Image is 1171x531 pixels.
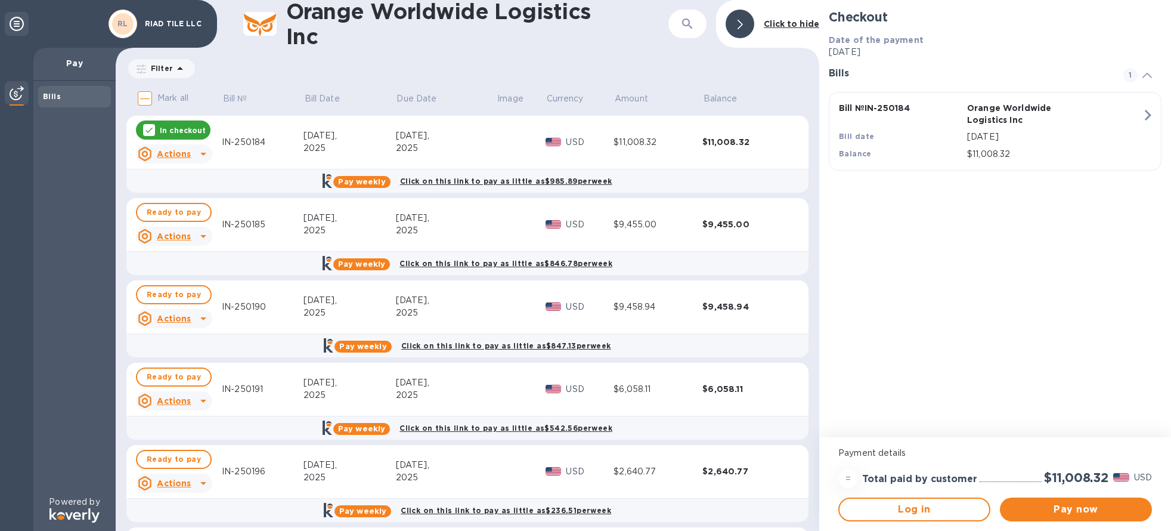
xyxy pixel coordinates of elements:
[862,474,977,485] h3: Total paid by customer
[546,302,562,311] img: USD
[702,136,792,148] div: $11,008.32
[136,368,212,387] button: Ready to pay
[546,220,562,229] img: USD
[849,502,980,517] span: Log in
[396,92,436,105] p: Due Date
[566,301,614,313] p: USD
[401,506,611,515] b: Click on this link to pay as little as $236.51 per week
[303,212,396,224] div: [DATE],
[396,129,497,142] div: [DATE],
[566,136,614,149] p: USD
[401,341,611,350] b: Click on this link to pay as little as $847.13 per week
[399,424,612,433] b: Click on this link to pay as little as $542.56 per week
[339,342,386,351] b: Pay weekly
[702,465,792,477] div: $2,640.77
[338,424,385,433] b: Pay weekly
[303,471,396,484] div: 2025
[400,177,612,186] b: Click on this link to pay as little as $985.89 per week
[1134,471,1152,484] p: USD
[566,218,614,231] p: USD
[222,465,303,478] div: IN-250196
[147,452,201,467] span: Ready to pay
[1009,502,1142,517] span: Pay now
[838,447,1152,459] p: Payment details
[157,396,191,406] u: Actions
[136,285,212,304] button: Ready to pay
[157,478,191,488] u: Actions
[303,129,396,142] div: [DATE],
[43,92,61,101] b: Bills
[838,469,857,488] div: =
[547,92,584,105] p: Currency
[702,383,792,395] div: $6,058.11
[967,131,1142,143] p: [DATE]
[396,459,497,471] div: [DATE],
[223,92,247,105] p: Bill №
[614,383,702,396] div: $6,058.11
[222,383,303,396] div: IN-250191
[117,19,128,28] b: RL
[303,389,396,402] div: 2025
[338,177,385,186] b: Pay weekly
[339,507,386,515] b: Pay weekly
[829,10,1161,24] h2: Checkout
[764,19,819,29] b: Click to hide
[303,376,396,389] div: [DATE],
[1113,473,1129,481] img: USD
[839,149,872,158] b: Balance
[146,63,173,73] p: Filter
[566,383,614,396] p: USD
[967,102,1091,126] p: Orange Worldwide Logistics Inc
[702,218,792,230] div: $9,455.00
[157,314,191,323] u: Actions
[303,294,396,307] div: [DATE],
[396,471,497,484] div: 2025
[1123,68,1138,82] span: 1
[396,224,497,237] div: 2025
[147,370,201,384] span: Ready to pay
[157,92,188,104] p: Mark all
[396,142,497,155] div: 2025
[147,205,201,220] span: Ready to pay
[399,259,612,268] b: Click on this link to pay as little as $846.78 per week
[147,288,201,302] span: Ready to pay
[614,136,702,149] div: $11,008.32
[839,102,962,114] p: Bill № IN-250184
[546,385,562,393] img: USD
[566,465,614,478] p: USD
[303,459,396,471] div: [DATE],
[546,138,562,146] img: USD
[497,92,523,105] p: Image
[157,231,191,241] u: Actions
[305,92,355,105] span: Bill Date
[49,508,100,523] img: Logo
[838,498,990,521] button: Log in
[614,218,702,231] div: $9,455.00
[1044,470,1108,485] h2: $11,008.32
[1000,498,1152,521] button: Pay now
[396,92,452,105] span: Due Date
[967,148,1142,160] p: $11,008.32
[546,467,562,476] img: USD
[303,224,396,237] div: 2025
[303,307,396,319] div: 2025
[222,301,303,313] div: IN-250190
[829,35,924,45] b: Date of the payment
[136,450,212,469] button: Ready to pay
[396,212,497,224] div: [DATE],
[305,92,340,105] p: Bill Date
[615,92,664,105] span: Amount
[614,301,702,313] div: $9,458.94
[49,496,100,508] p: Powered by
[829,46,1161,58] p: [DATE]
[145,20,205,28] p: RIAD TILE LLC
[396,376,497,389] div: [DATE],
[223,92,263,105] span: Bill №
[222,218,303,231] div: IN-250185
[157,149,191,159] u: Actions
[829,68,1109,79] h3: Bills
[43,57,106,69] p: Pay
[160,125,206,135] p: In checkout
